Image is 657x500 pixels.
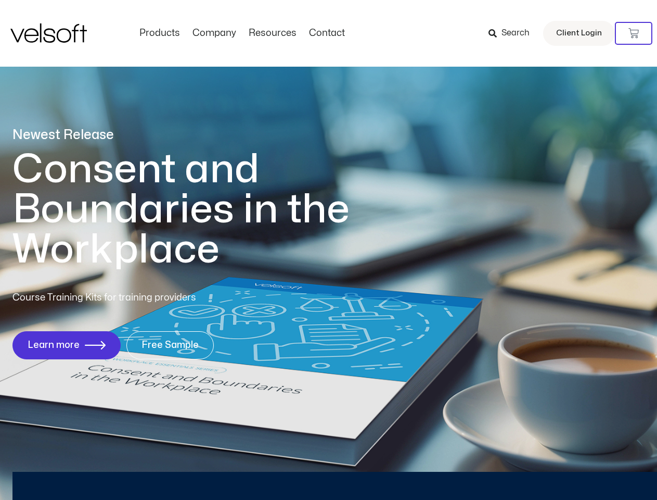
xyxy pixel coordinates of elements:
[12,291,272,305] p: Course Training Kits for training providers
[242,28,303,39] a: ResourcesMenu Toggle
[303,28,351,39] a: ContactMenu Toggle
[12,126,392,144] p: Newest Release
[126,331,214,359] a: Free Sample
[133,28,351,39] nav: Menu
[28,340,80,351] span: Learn more
[12,331,121,359] a: Learn more
[141,340,199,351] span: Free Sample
[543,21,615,46] a: Client Login
[501,27,530,40] span: Search
[12,149,392,270] h1: Consent and Boundaries in the Workplace
[133,28,186,39] a: ProductsMenu Toggle
[488,24,537,42] a: Search
[186,28,242,39] a: CompanyMenu Toggle
[10,23,87,43] img: Velsoft Training Materials
[556,27,602,40] span: Client Login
